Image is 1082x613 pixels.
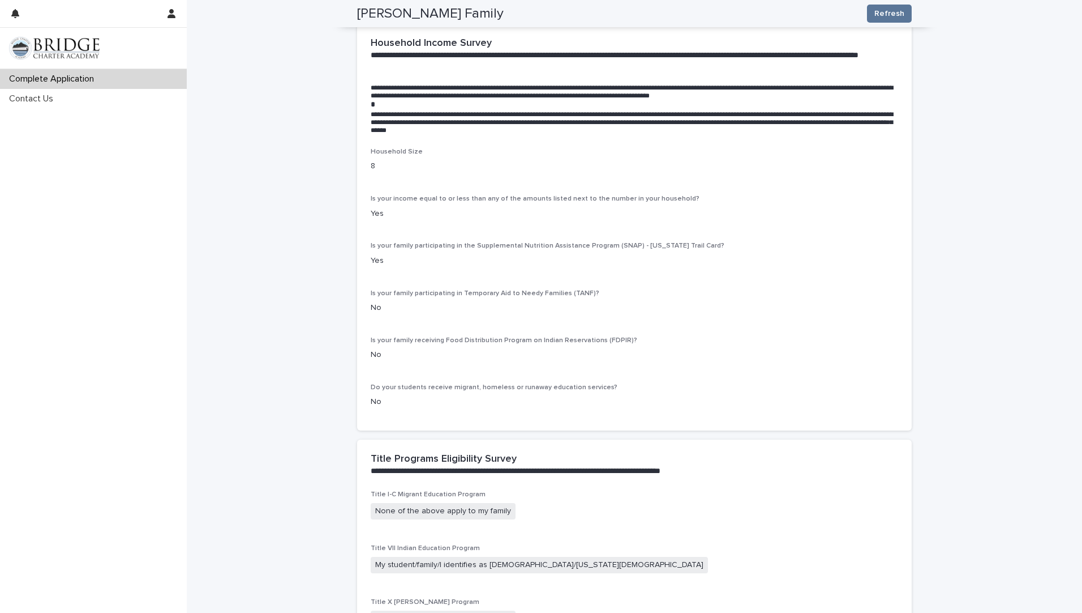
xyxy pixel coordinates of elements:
span: Is your income equal to or less than any of the amounts listed next to the number in your household? [371,195,699,202]
h2: Household Income Survey [371,37,492,50]
img: V1C1m3IdTEidaUdm9Hs0 [9,37,100,59]
p: Yes [371,255,898,267]
p: 8 [371,160,898,172]
button: Refresh [867,5,912,23]
span: Title I-C Migrant Education Program [371,491,486,498]
p: Contact Us [5,93,62,104]
span: Title VII Indian Education Program [371,545,480,552]
p: Yes [371,208,898,220]
span: Is your family participating in Temporary Aid to Needy Families (TANF)? [371,290,599,297]
span: Title X [PERSON_NAME] Program [371,599,479,606]
span: Is your family participating in the Supplemental Nutrition Assistance Program (SNAP) - [US_STATE]... [371,242,724,249]
span: Refresh [874,8,904,19]
span: None of the above apply to my family [371,503,516,520]
span: My student/family/I identifies as [DEMOGRAPHIC_DATA]/[US_STATE][DEMOGRAPHIC_DATA] [371,557,708,573]
span: Household Size [371,148,423,155]
h2: Title Programs Eligibility Survey [371,453,517,466]
p: No [371,302,898,314]
p: Complete Application [5,74,103,84]
span: Do your students receive migrant, homeless or runaway education services? [371,384,617,391]
p: No [371,349,898,361]
h2: [PERSON_NAME] Family [357,6,504,22]
p: No [371,396,898,408]
span: Is your family receiving Food Distribution Program on Indian Reservations (FDPIR)? [371,337,637,344]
